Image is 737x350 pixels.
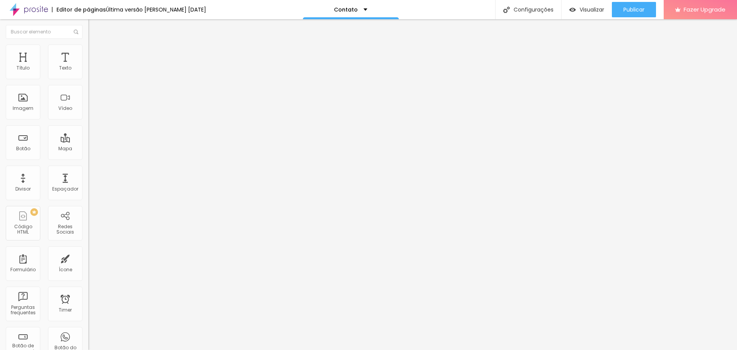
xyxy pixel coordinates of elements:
div: Texto [59,65,71,71]
span: Publicar [623,7,644,13]
div: Espaçador [52,186,78,192]
span: Fazer Upgrade [684,6,725,13]
div: Vídeo [58,106,72,111]
p: Contato [334,7,358,12]
img: Icone [503,7,510,13]
div: Divisor [15,186,31,192]
div: Perguntas frequentes [8,305,38,316]
div: Botão [16,146,30,151]
div: Título [17,65,30,71]
span: Visualizar [580,7,604,13]
div: Ícone [59,267,72,272]
div: Código HTML [8,224,38,235]
div: Redes Sociais [50,224,80,235]
div: Formulário [10,267,36,272]
div: Timer [59,307,72,313]
iframe: Editor [88,19,737,350]
input: Buscar elemento [6,25,83,39]
div: Imagem [13,106,33,111]
img: view-1.svg [569,7,576,13]
div: Mapa [58,146,72,151]
div: Última versão [PERSON_NAME] [DATE] [106,7,206,12]
div: Editor de páginas [52,7,106,12]
button: Visualizar [562,2,612,17]
button: Publicar [612,2,656,17]
img: Icone [74,30,78,34]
